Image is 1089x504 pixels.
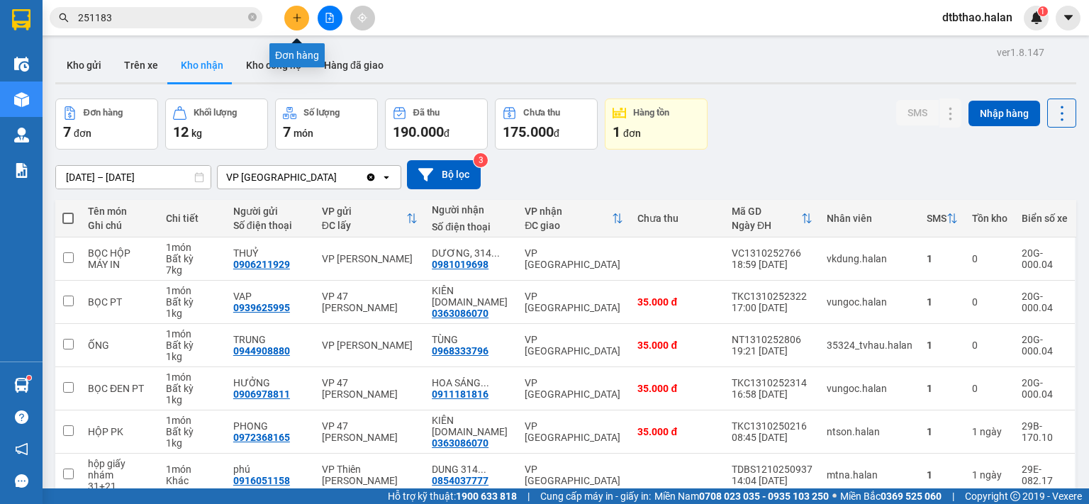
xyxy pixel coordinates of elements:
div: Chi tiết [166,213,219,224]
button: Kho gửi [55,48,113,82]
div: 1 món [166,328,219,340]
input: Selected VP Trường Chinh. [338,170,340,184]
span: aim [357,13,367,23]
div: Bất kỳ [166,296,219,308]
div: 20G-000.04 [1022,377,1068,400]
button: Kho nhận [169,48,235,82]
div: VC1310252766 [732,247,812,259]
div: VP [GEOGRAPHIC_DATA] [226,170,337,184]
span: 175.000 [503,123,554,140]
div: Khác [166,475,219,486]
div: Mã GD [732,206,801,217]
div: 0 [972,296,1007,308]
strong: 1900 633 818 [456,491,517,502]
svg: Clear value [365,172,376,183]
div: Ghi chú [88,220,152,231]
div: 0906978811 [233,388,290,400]
div: 35.000 đ [637,426,717,437]
div: Số điện thoại [233,220,308,231]
div: 0906211929 [233,259,290,270]
div: 0968333796 [432,345,488,357]
div: 1 [927,383,958,394]
span: notification [15,442,28,456]
div: VP [GEOGRAPHIC_DATA] [525,464,623,486]
th: Toggle SortBy [725,200,820,237]
span: 7 [63,123,71,140]
div: DƯƠNG, 314 TC [432,247,510,259]
div: 1 [927,469,958,481]
div: 20G-000.04 [1022,334,1068,357]
div: VP [GEOGRAPHIC_DATA] [525,247,623,270]
img: warehouse-icon [14,128,29,142]
span: đ [554,128,559,139]
div: 0939625995 [233,302,290,313]
div: 1 món [166,371,219,383]
div: ntson.halan [827,426,912,437]
div: HOA SÁNG 314.TC [432,377,510,388]
sup: 3 [474,153,488,167]
div: Tên món [88,206,152,217]
div: DUNG 314 T.CHINH [432,464,510,475]
span: 1 [1040,6,1045,16]
div: 1 kg [166,351,219,362]
div: Bất kỳ [166,383,219,394]
button: aim [350,6,375,30]
span: kg [191,128,202,139]
strong: 0708 023 035 - 0935 103 250 [699,491,829,502]
div: 19:21 [DATE] [732,345,812,357]
div: Đã thu [413,108,440,118]
div: 17:00 [DATE] [732,302,812,313]
img: warehouse-icon [14,378,29,393]
img: logo-vxr [12,9,30,30]
button: Chưa thu175.000đ [495,99,598,150]
span: đơn [74,128,91,139]
div: Đơn hàng [84,108,123,118]
div: 1 kg [166,437,219,449]
div: VAP [233,291,308,302]
span: caret-down [1062,11,1075,24]
div: 1 [927,296,958,308]
span: ngày [980,426,1002,437]
div: VP 47 [PERSON_NAME] [322,420,418,443]
div: VP nhận [525,206,612,217]
span: Miền Bắc [840,488,942,504]
div: NT1310252806 [732,334,812,345]
div: 16:58 [DATE] [732,388,812,400]
div: 1 [972,426,1007,437]
span: message [15,474,28,488]
button: Hàng tồn1đơn [605,99,708,150]
span: copyright [1010,491,1020,501]
div: PHONG [233,420,308,432]
span: đ [444,128,449,139]
div: 0854037777 [432,475,488,486]
button: plus [284,6,309,30]
button: Bộ lọc [407,160,481,189]
div: VP [PERSON_NAME] [322,253,418,264]
div: Nhân viên [827,213,912,224]
div: Khối lượng [194,108,237,118]
div: HƯỞNG [233,377,308,388]
div: 7 kg [166,264,219,276]
div: 31+21 [88,481,152,492]
div: BỌC ĐEN PT [88,383,152,394]
button: file-add [318,6,342,30]
th: Toggle SortBy [518,200,630,237]
div: TDBS1210250937 [732,464,812,475]
div: TKC1310250216 [732,420,812,432]
div: 1 [927,253,958,264]
img: icon-new-feature [1030,11,1043,24]
div: 1 kg [166,394,219,405]
span: đơn [623,128,641,139]
div: SMS [927,213,946,224]
div: 18:59 [DATE] [732,259,812,270]
span: ... [481,377,489,388]
button: SMS [896,100,939,125]
div: VP [GEOGRAPHIC_DATA] [525,420,623,443]
svg: open [381,172,392,183]
div: hộp giấy nhám [88,458,152,481]
div: 35.000 đ [637,383,717,394]
div: VP Thiên [PERSON_NAME] [322,464,418,486]
div: vkdung.halan [827,253,912,264]
div: 35.000 đ [637,296,717,308]
strong: 0369 525 060 [881,491,942,502]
